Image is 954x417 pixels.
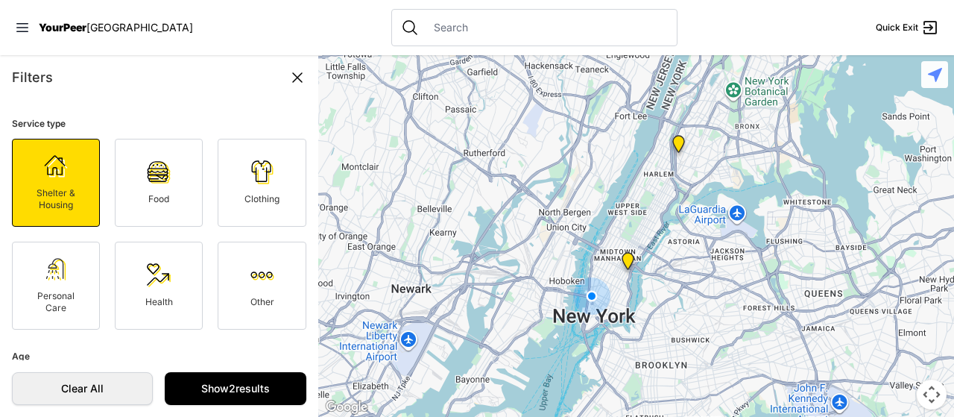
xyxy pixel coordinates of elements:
[28,381,137,396] span: Clear All
[12,139,100,227] a: Shelter & Housing
[876,19,939,37] a: Quick Exit
[39,21,86,34] span: YourPeer
[917,380,947,410] button: Map camera controls
[12,242,100,330] a: Personal Care
[86,21,193,34] span: [GEOGRAPHIC_DATA]
[619,252,637,276] div: Adult Family Intake Center (AFIC)
[12,118,66,129] span: Service type
[148,193,169,204] span: Food
[165,372,306,405] a: Show2results
[37,290,75,313] span: Personal Care
[322,398,371,417] a: Open this area in Google Maps (opens a new window)
[218,242,306,330] a: Other
[115,139,203,227] a: Food
[876,22,918,34] span: Quick Exit
[250,296,274,307] span: Other
[12,351,30,362] span: Age
[322,398,371,417] img: Google
[425,20,668,35] input: Search
[115,242,203,330] a: Health
[37,187,75,210] span: Shelter & Housing
[12,372,153,405] a: Clear All
[573,278,610,315] div: You are here!
[39,23,193,32] a: YourPeer[GEOGRAPHIC_DATA]
[145,296,173,307] span: Health
[12,69,53,85] span: Filters
[218,139,306,227] a: Clothing
[669,135,688,159] div: Prevention Assistance and Temporary Housing (PATH)
[244,193,279,204] span: Clothing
